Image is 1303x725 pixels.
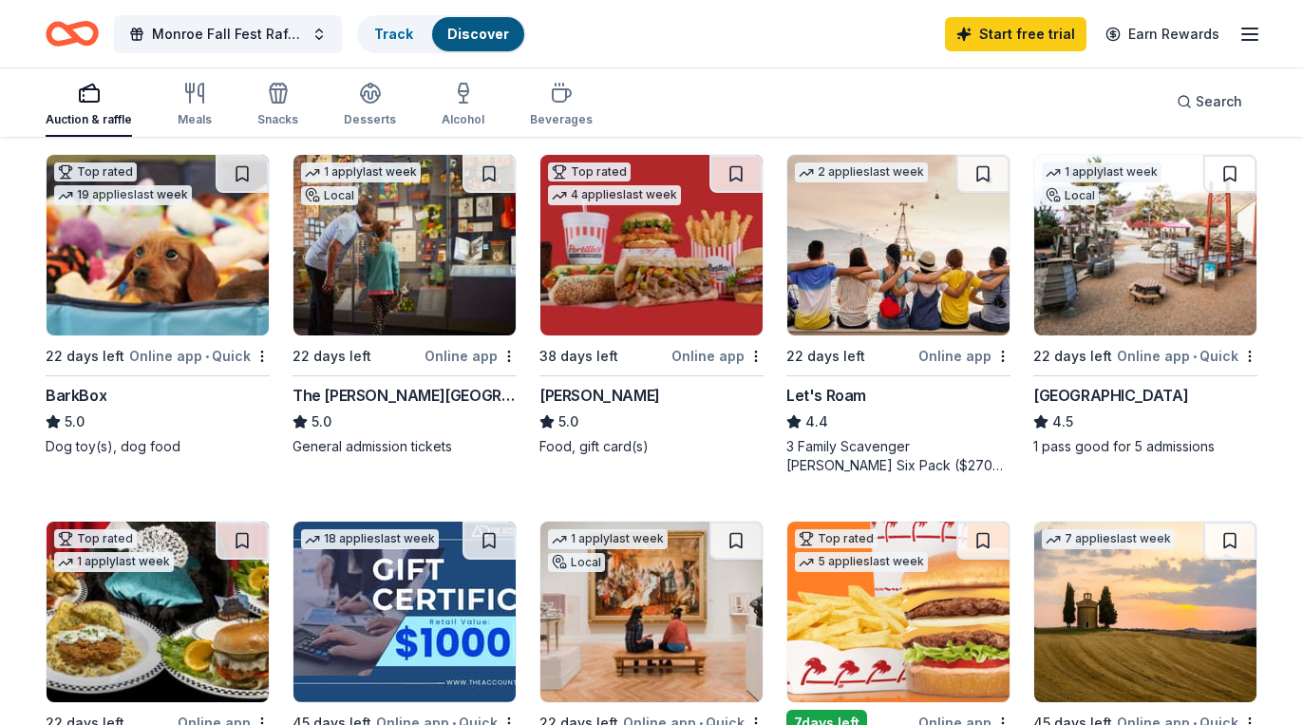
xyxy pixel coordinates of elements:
span: • [205,349,209,364]
a: Image for Portillo'sTop rated4 applieslast week38 days leftOnline app[PERSON_NAME]5.0Food, gift c... [539,154,764,456]
span: 5.0 [558,410,578,433]
div: [PERSON_NAME] [539,384,660,407]
div: Online app [425,344,517,368]
div: 22 days left [293,345,371,368]
div: Online app Quick [129,344,270,368]
img: Image for The Accounting Doctor [293,522,516,702]
span: • [1193,349,1197,364]
img: Image for De Young and the Legion of Honors [540,522,763,702]
div: 1 apply last week [1042,162,1161,182]
img: Image for AF Travel Ideas [1034,522,1256,702]
div: 38 days left [539,345,618,368]
div: 19 applies last week [54,185,192,205]
div: Snacks [257,112,298,127]
div: Top rated [548,162,631,181]
div: 22 days left [46,345,124,368]
img: Image for The Walt Disney Museum [293,155,516,335]
button: Search [1161,83,1257,121]
a: Image for The Walt Disney Museum1 applylast weekLocal22 days leftOnline appThe [PERSON_NAME][GEOG... [293,154,517,456]
div: 22 days left [786,345,865,368]
div: Alcohol [442,112,484,127]
span: Monroe Fall Fest Raffle [152,23,304,46]
div: 3 Family Scavenger [PERSON_NAME] Six Pack ($270 Value), 2 Date Night Scavenger [PERSON_NAME] Two ... [786,437,1010,475]
div: Online app Quick [1117,344,1257,368]
div: 2 applies last week [795,162,928,182]
button: Alcohol [442,74,484,137]
div: Food, gift card(s) [539,437,764,456]
img: Image for Portillo's [540,155,763,335]
div: 5 applies last week [795,552,928,572]
button: Meals [178,74,212,137]
div: Desserts [344,112,396,127]
div: 22 days left [1033,345,1112,368]
a: Earn Rewards [1094,17,1231,51]
div: Top rated [54,529,137,548]
img: Image for Bay Area Discovery Museum [1034,155,1256,335]
span: 4.5 [1052,410,1073,433]
div: BarkBox [46,384,106,407]
div: 1 apply last week [548,529,668,549]
div: Let's Roam [786,384,866,407]
button: Monroe Fall Fest Raffle [114,15,342,53]
img: Image for Let's Roam [787,155,1010,335]
a: Discover [447,26,509,42]
div: Beverages [530,112,593,127]
span: 5.0 [65,410,85,433]
div: General admission tickets [293,437,517,456]
div: Dog toy(s), dog food [46,437,270,456]
div: Meals [178,112,212,127]
div: Local [301,186,358,205]
a: Image for Let's Roam2 applieslast week22 days leftOnline appLet's Roam4.43 Family Scavenger [PERS... [786,154,1010,475]
a: Home [46,11,99,56]
div: 1 apply last week [54,552,174,572]
div: 1 apply last week [301,162,421,182]
div: Local [548,553,605,572]
div: [GEOGRAPHIC_DATA] [1033,384,1188,407]
a: Image for Bay Area Discovery Museum1 applylast weekLocal22 days leftOnline app•Quick[GEOGRAPHIC_D... [1033,154,1257,456]
div: Top rated [54,162,137,181]
button: Snacks [257,74,298,137]
img: Image for Black Bear Diner [47,522,269,702]
span: Search [1196,90,1242,113]
div: 1 pass good for 5 admissions [1033,437,1257,456]
div: Top rated [795,529,878,548]
a: Track [374,26,413,42]
img: Image for BarkBox [47,155,269,335]
a: Image for BarkBoxTop rated19 applieslast week22 days leftOnline app•QuickBarkBox5.0Dog toy(s), do... [46,154,270,456]
div: The [PERSON_NAME][GEOGRAPHIC_DATA] [293,384,517,407]
div: 4 applies last week [548,185,681,205]
div: 18 applies last week [301,529,439,549]
img: Image for In-N-Out [787,522,1010,702]
button: Beverages [530,74,593,137]
div: Online app [918,344,1010,368]
button: Auction & raffle [46,74,132,137]
span: 5.0 [312,410,331,433]
button: TrackDiscover [357,15,526,53]
a: Start free trial [945,17,1086,51]
div: Online app [671,344,764,368]
div: Auction & raffle [46,112,132,127]
div: 7 applies last week [1042,529,1175,549]
span: 4.4 [805,410,828,433]
button: Desserts [344,74,396,137]
div: Local [1042,186,1099,205]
